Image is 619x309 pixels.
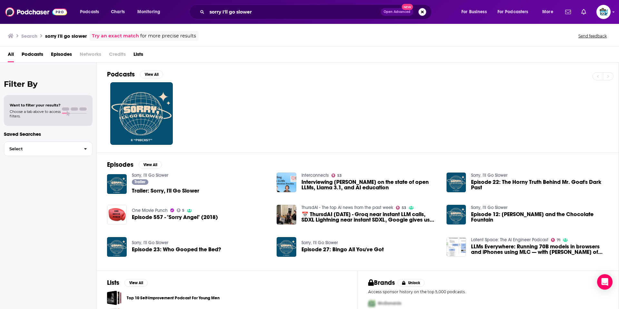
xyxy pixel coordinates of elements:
a: Episode 23: Who Gooped the Bed? [132,247,221,252]
button: open menu [538,7,561,17]
span: for more precise results [140,32,196,40]
img: Podchaser - Follow, Share and Rate Podcasts [5,6,67,18]
a: Interconnects [301,173,329,178]
span: Monitoring [137,7,160,16]
button: open menu [75,7,107,17]
a: 5 [177,208,185,212]
img: Trailer: Sorry, I'll Go Slower [107,174,127,194]
input: Search podcasts, credits, & more... [207,7,381,17]
img: LLMs Everywhere: Running 70B models in browsers and iPhones using MLC — with Tianqi Chen of CMU /... [447,237,466,257]
a: Podcasts [22,49,43,62]
span: Choose a tab above to access filters. [10,109,61,118]
h2: Episodes [107,161,133,169]
span: Podcasts [80,7,99,16]
h3: Search [21,33,37,39]
span: 5 [182,209,184,212]
button: View All [124,279,148,287]
img: Episode 23: Who Gooped the Bed? [107,237,127,257]
span: Select [4,147,79,151]
a: Lists [133,49,143,62]
a: Top 10 Self-Improvement Podcast For Young Men [107,291,122,305]
button: open menu [133,7,169,17]
button: Select [4,142,93,156]
span: For Business [461,7,487,16]
p: Access sponsor history on the top 5,000 podcasts. [368,289,608,294]
img: Episode 27: Bingo All You've Got [277,237,296,257]
span: Want to filter your results? [10,103,61,107]
a: Episodes [51,49,72,62]
span: For Podcasters [497,7,528,16]
a: Sorry, I'll Go Slower [471,173,507,178]
h2: Brands [368,279,395,287]
a: Show notifications dropdown [579,6,589,17]
a: All [8,49,14,62]
span: LLMs Everywhere: Running 70B models in browsers and iPhones using MLC — with [PERSON_NAME] of CMU... [471,244,608,255]
img: Episode 22: The Horny Truth Behind Mr. Goat's Dark Past [447,173,466,192]
button: open menu [493,7,538,17]
button: Unlock [398,279,425,287]
button: open menu [457,7,495,17]
p: Saved Searches [4,131,93,137]
h2: Filter By [4,79,93,89]
h2: Podcasts [107,70,135,78]
div: Search podcasts, credits, & more... [195,5,438,19]
a: 71 [551,238,560,242]
span: Interviewing [PERSON_NAME] on the state of open LLMs, Llama 3.1, and AI education [301,179,439,190]
a: Sorry, I'll Go Slower [301,240,338,245]
button: Open AdvancedNew [381,8,413,16]
span: More [542,7,553,16]
span: Logged in as bulleit_whale_pod [596,5,611,19]
a: Sorry, I'll Go Slower [132,173,168,178]
span: McDonalds [378,301,401,306]
a: Episode 22: The Horny Truth Behind Mr. Goat's Dark Past [471,179,608,190]
a: 53 [331,174,342,177]
img: Episode 557 - "Sorry Angel" (2018) [107,205,127,224]
button: View All [139,161,162,169]
span: 53 [402,206,406,209]
a: Episode 27: Bingo All You've Got [301,247,384,252]
span: Open Advanced [384,10,410,14]
a: EpisodesView All [107,161,162,169]
a: Sorry, I'll Go Slower [471,205,507,210]
span: Charts [111,7,125,16]
a: Charts [107,7,129,17]
img: 📅 ThursdAI Feb 22nd - Groq near instant LLM calls, SDXL Lightning near instant SDXL, Google gives... [277,205,296,224]
a: Episode 557 - "Sorry Angel" (2018) [132,214,218,220]
h2: Lists [107,279,119,287]
a: ThursdAI - The top AI news from the past week [301,205,393,210]
a: 53 [396,206,406,210]
a: LLMs Everywhere: Running 70B models in browsers and iPhones using MLC — with Tianqi Chen of CMU /... [471,244,608,255]
span: Credits [109,49,126,62]
a: PodcastsView All [107,70,163,78]
span: 53 [337,174,342,177]
a: Interviewing Sebastian Raschka on the state of open LLMs, Llama 3.1, and AI education [301,179,439,190]
span: Episode 12: [PERSON_NAME] and the Chocolate Fountain [471,212,608,223]
h3: sorry I'll go slower [45,33,87,39]
a: Trailer: Sorry, I'll Go Slower [132,188,199,194]
a: Episode 12: Charlie Chaplin and the Chocolate Fountain [471,212,608,223]
a: Try an exact match [92,32,139,40]
a: Episode 12: Charlie Chaplin and the Chocolate Fountain [447,205,466,224]
img: Interviewing Sebastian Raschka on the state of open LLMs, Llama 3.1, and AI education [277,173,296,192]
a: Show notifications dropdown [563,6,574,17]
span: Trailer [134,180,145,184]
span: New [402,4,413,10]
a: Latent Space: The AI Engineer Podcast [471,237,548,243]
